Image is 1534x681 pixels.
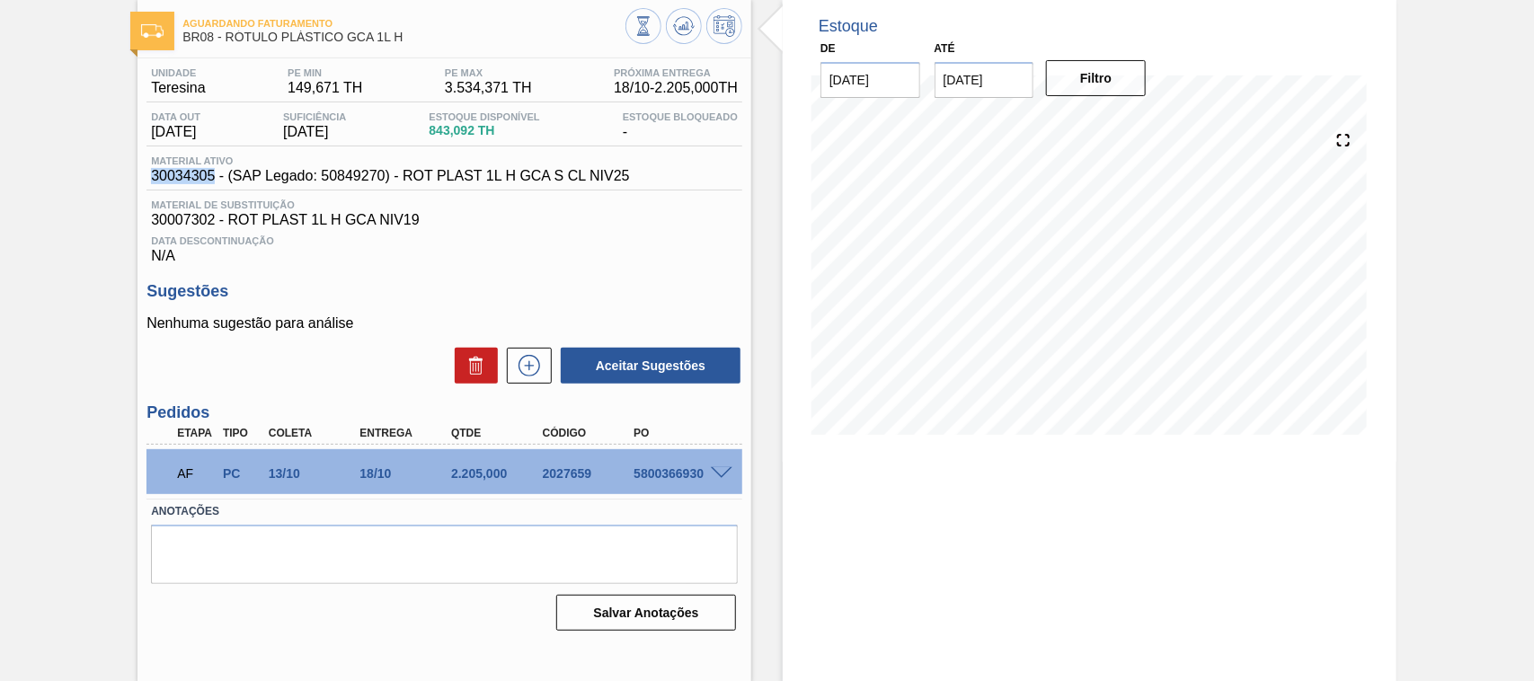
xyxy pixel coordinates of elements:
[173,427,219,439] div: Etapa
[146,228,742,264] div: N/A
[182,18,625,29] span: Aguardando Faturamento
[820,62,920,98] input: dd/mm/yyyy
[538,427,640,439] div: Código
[618,111,742,140] div: -
[288,67,362,78] span: PE MIN
[141,24,164,38] img: Ícone
[623,111,738,122] span: Estoque Bloqueado
[151,499,738,525] label: Anotações
[151,124,200,140] span: [DATE]
[146,403,742,422] h3: Pedidos
[146,282,742,301] h3: Sugestões
[935,42,955,55] label: Até
[177,466,215,481] p: AF
[283,111,346,122] span: Suficiência
[151,111,200,122] span: Data out
[429,124,539,137] span: 843,092 TH
[556,595,736,631] button: Salvar Anotações
[819,17,878,36] div: Estoque
[614,80,738,96] span: 18/10 - 2.205,000 TH
[666,8,702,44] button: Atualizar Gráfico
[218,466,265,481] div: Pedido de Compra
[151,212,738,228] span: 30007302 - ROT PLAST 1L H GCA NIV19
[445,67,532,78] span: PE MAX
[264,466,366,481] div: 13/10/2025
[151,235,738,246] span: Data Descontinuação
[447,427,548,439] div: Qtde
[355,427,457,439] div: Entrega
[1046,60,1146,96] button: Filtro
[447,466,548,481] div: 2.205,000
[151,80,205,96] span: Teresina
[820,42,836,55] label: De
[538,466,640,481] div: 2027659
[629,427,731,439] div: PO
[218,427,265,439] div: Tipo
[173,454,219,493] div: Aguardando Faturamento
[446,348,498,384] div: Excluir Sugestões
[151,199,738,210] span: Material de Substituição
[182,31,625,44] span: BR08 - RÓTULO PLÁSTICO GCA 1L H
[935,62,1034,98] input: dd/mm/yyyy
[629,466,731,481] div: 5800366930
[552,346,742,385] div: Aceitar Sugestões
[151,168,629,184] span: 30034305 - (SAP Legado: 50849270) - ROT PLAST 1L H GCA S CL NIV25
[625,8,661,44] button: Visão Geral dos Estoques
[283,124,346,140] span: [DATE]
[151,155,629,166] span: Material ativo
[561,348,740,384] button: Aceitar Sugestões
[498,348,552,384] div: Nova sugestão
[429,111,539,122] span: Estoque Disponível
[706,8,742,44] button: Programar Estoque
[151,67,205,78] span: Unidade
[445,80,532,96] span: 3.534,371 TH
[264,427,366,439] div: Coleta
[146,315,742,332] p: Nenhuma sugestão para análise
[355,466,457,481] div: 18/10/2025
[614,67,738,78] span: Próxima Entrega
[288,80,362,96] span: 149,671 TH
